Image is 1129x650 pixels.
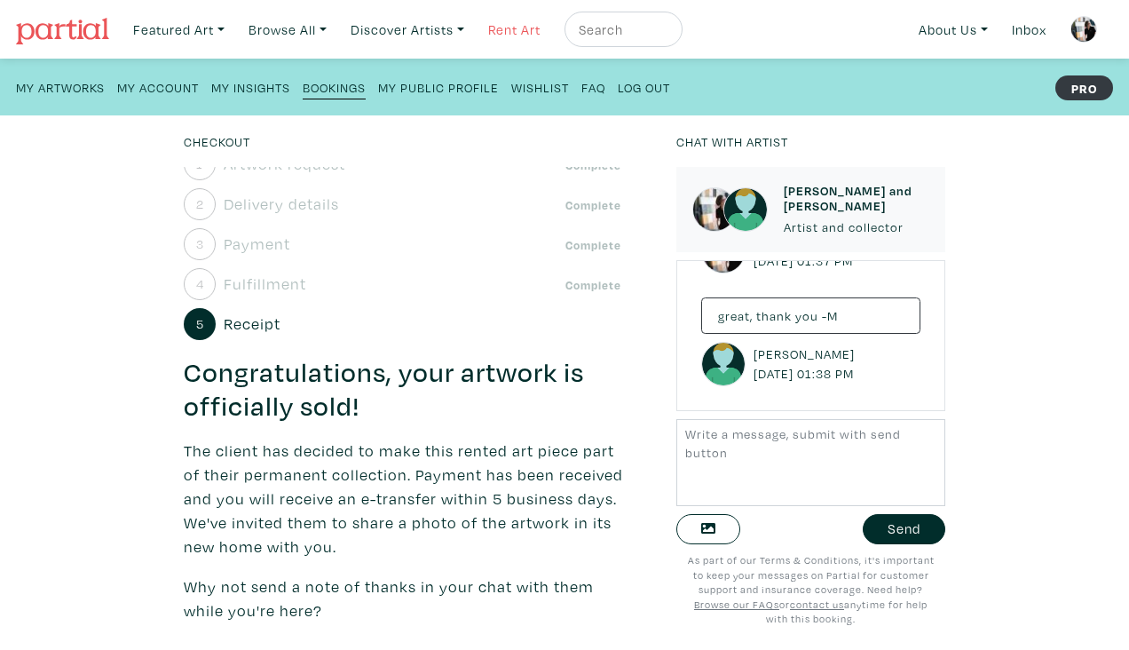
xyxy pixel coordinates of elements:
span: thank [756,307,792,324]
a: My Insights [211,75,290,99]
a: Inbox [1004,12,1054,48]
p: The client has decided to make this rented art piece part of their permanent collection. Payment ... [184,439,626,559]
button: Send [863,514,945,545]
span: Payment [224,232,290,256]
span: Complete [560,236,626,254]
span: Complete [560,276,626,294]
small: 4 [196,278,204,290]
span: -M [822,307,838,324]
p: Why not send a note of thanks in your chat with them while you're here? [184,575,626,622]
small: My Account [117,79,199,96]
span: Delivery details [224,192,339,216]
small: Chat with artist [676,133,788,150]
small: My Insights [211,79,290,96]
small: 2 [196,198,204,210]
small: Bookings [303,79,366,96]
a: Bookings [303,75,366,99]
span: great, [718,307,753,324]
h6: [PERSON_NAME] and [PERSON_NAME] [784,183,929,214]
span: Complete [560,196,626,214]
a: Browse All [241,12,335,48]
span: Fulfillment [224,272,306,296]
small: 3 [196,238,204,250]
small: 1 [196,158,203,170]
img: avatar.png [701,342,746,386]
span: Receipt [224,312,280,336]
strong: PRO [1055,75,1113,100]
a: Wishlist [511,75,569,99]
a: My Public Profile [378,75,499,99]
a: contact us [790,598,844,611]
input: Search [577,19,666,41]
small: My Public Profile [378,79,499,96]
small: My Artworks [16,79,105,96]
a: About Us [911,12,996,48]
a: Log Out [618,75,670,99]
img: phpThumb.php [1070,16,1097,43]
a: My Account [117,75,199,99]
small: Checkout [184,133,250,150]
a: My Artworks [16,75,105,99]
p: Artist and collector [784,218,929,237]
small: Log Out [618,79,670,96]
a: Browse our FAQs [694,598,779,611]
small: As part of our Terms & Conditions, it's important to keep your messages on Partial for customer s... [688,553,935,625]
img: avatar.png [723,187,768,232]
small: Wishlist [511,79,569,96]
small: 5 [196,318,204,330]
span: you [795,307,818,324]
h3: Congratulations, your artwork is officially sold! [184,356,626,424]
a: Discover Artists [343,12,472,48]
small: FAQ [581,79,605,96]
a: FAQ [581,75,605,99]
a: Rent Art [480,12,549,48]
a: Featured Art [125,12,233,48]
img: phpThumb.php [692,187,737,232]
small: [PERSON_NAME] [DATE] 01:38 PM [754,345,859,383]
